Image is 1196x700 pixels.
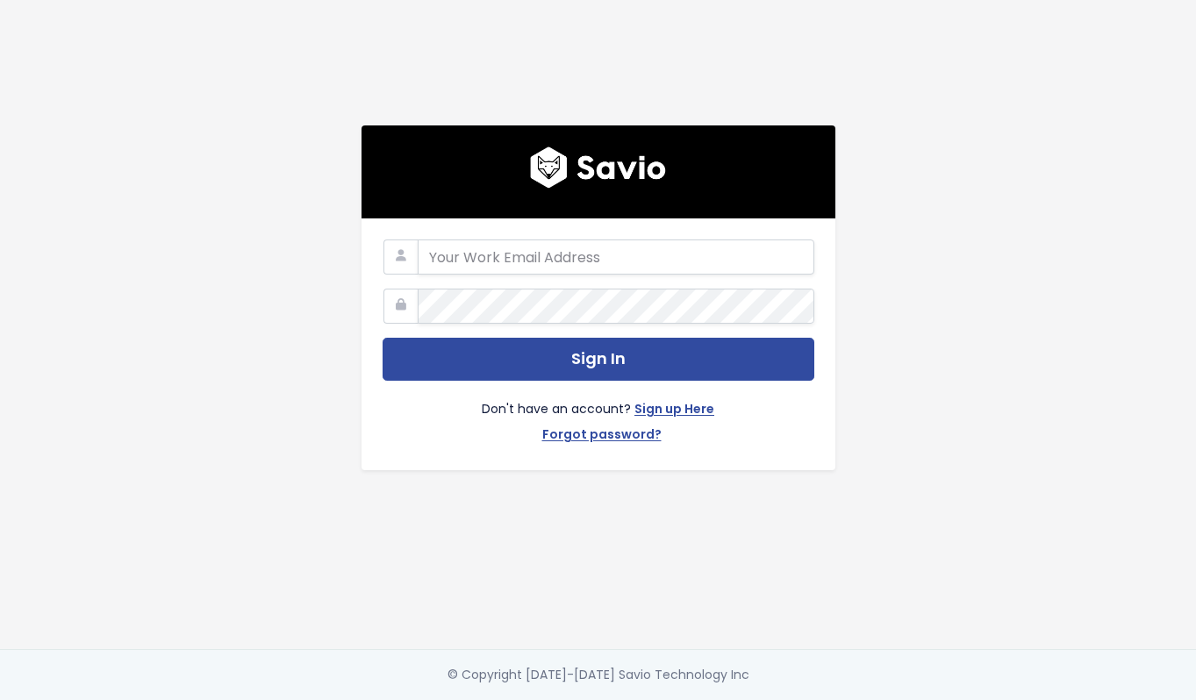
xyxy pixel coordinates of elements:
input: Your Work Email Address [418,239,814,275]
a: Sign up Here [634,398,714,424]
button: Sign In [383,338,814,381]
div: © Copyright [DATE]-[DATE] Savio Technology Inc [448,664,749,686]
img: logo600x187.a314fd40982d.png [530,146,666,189]
div: Don't have an account? [383,381,814,449]
a: Forgot password? [542,424,662,449]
